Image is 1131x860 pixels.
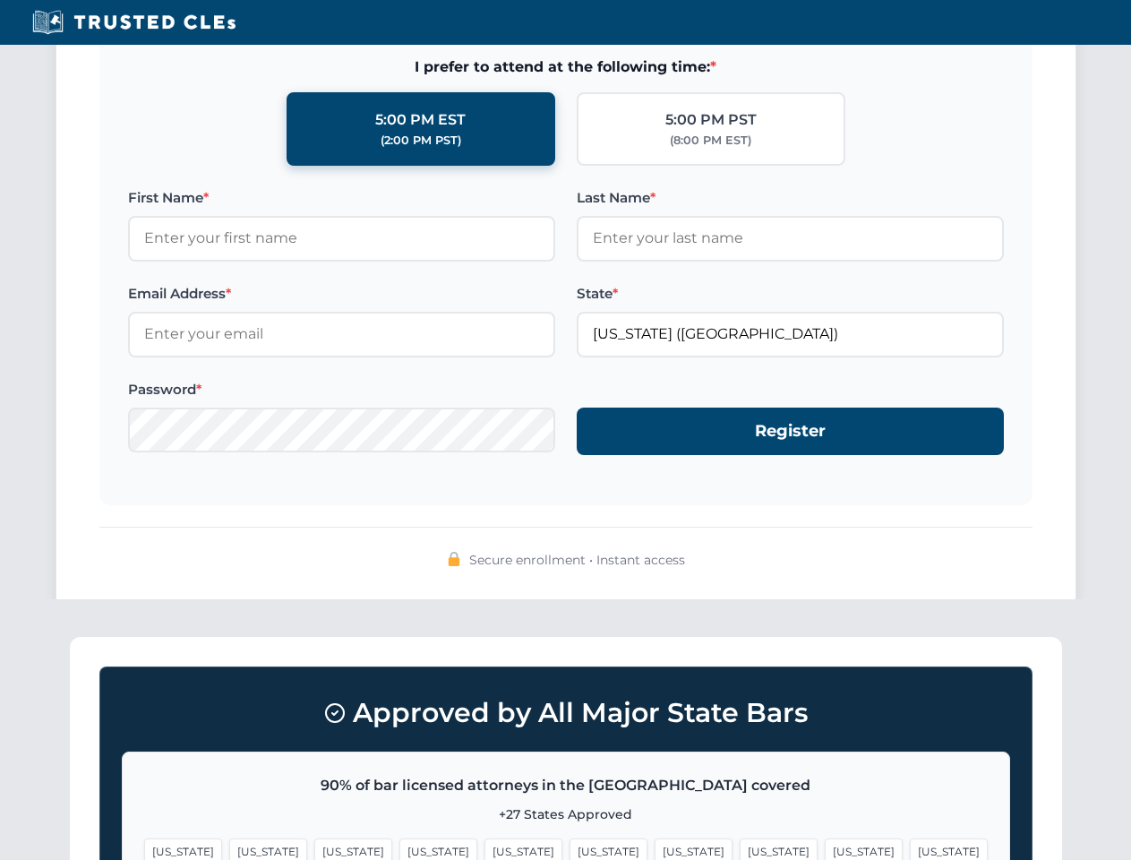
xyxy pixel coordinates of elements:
[447,552,461,566] img: 🔒
[381,132,461,150] div: (2:00 PM PST)
[27,9,241,36] img: Trusted CLEs
[122,689,1010,737] h3: Approved by All Major State Bars
[128,379,555,400] label: Password
[577,216,1004,261] input: Enter your last name
[144,774,988,797] p: 90% of bar licensed attorneys in the [GEOGRAPHIC_DATA] covered
[375,108,466,132] div: 5:00 PM EST
[128,312,555,357] input: Enter your email
[128,216,555,261] input: Enter your first name
[144,804,988,824] p: +27 States Approved
[577,408,1004,455] button: Register
[128,283,555,305] label: Email Address
[665,108,757,132] div: 5:00 PM PST
[670,132,751,150] div: (8:00 PM EST)
[128,56,1004,79] span: I prefer to attend at the following time:
[469,550,685,570] span: Secure enrollment • Instant access
[577,187,1004,209] label: Last Name
[577,283,1004,305] label: State
[577,312,1004,357] input: Florida (FL)
[128,187,555,209] label: First Name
